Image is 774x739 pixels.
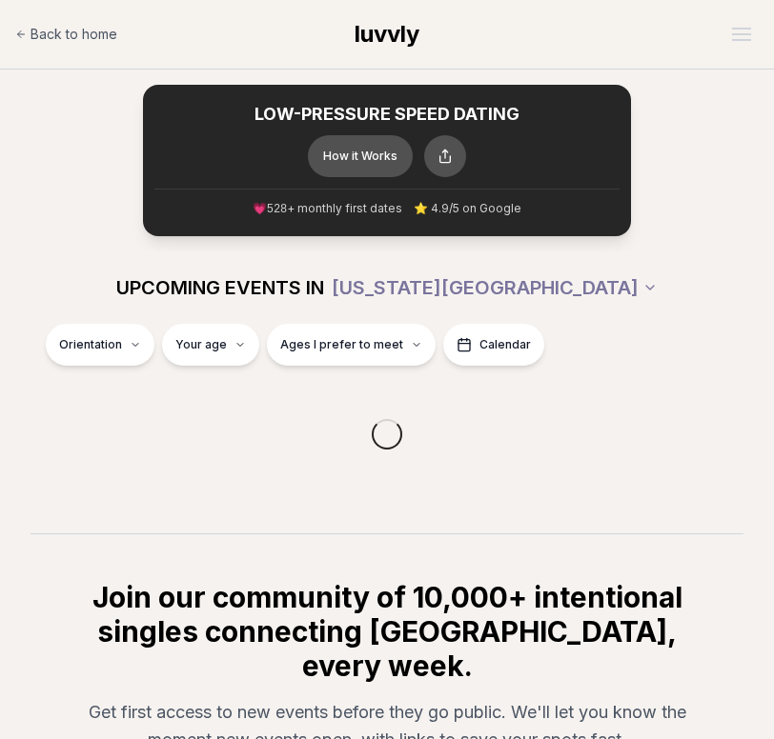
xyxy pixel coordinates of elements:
[15,15,117,53] a: Back to home
[479,337,531,352] span: Calendar
[175,337,227,352] span: Your age
[355,20,419,48] span: luvvly
[414,201,521,216] span: ⭐ 4.9/5 on Google
[59,337,122,352] span: Orientation
[332,267,658,309] button: [US_STATE][GEOGRAPHIC_DATA]
[116,274,324,301] span: UPCOMING EVENTS IN
[253,201,403,217] span: 💗 + monthly first dates
[267,324,436,366] button: Ages I prefer to meet
[724,20,759,49] button: Open menu
[46,324,154,366] button: Orientation
[154,104,620,126] h2: LOW-PRESSURE SPEED DATING
[280,337,403,352] span: Ages I prefer to meet
[61,580,713,683] h2: Join our community of 10,000+ intentional singles connecting [GEOGRAPHIC_DATA], every week.
[443,324,544,366] button: Calendar
[355,19,419,50] a: luvvly
[162,324,259,366] button: Your age
[31,25,117,44] span: Back to home
[267,203,288,216] span: 528
[308,135,413,177] button: How it Works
